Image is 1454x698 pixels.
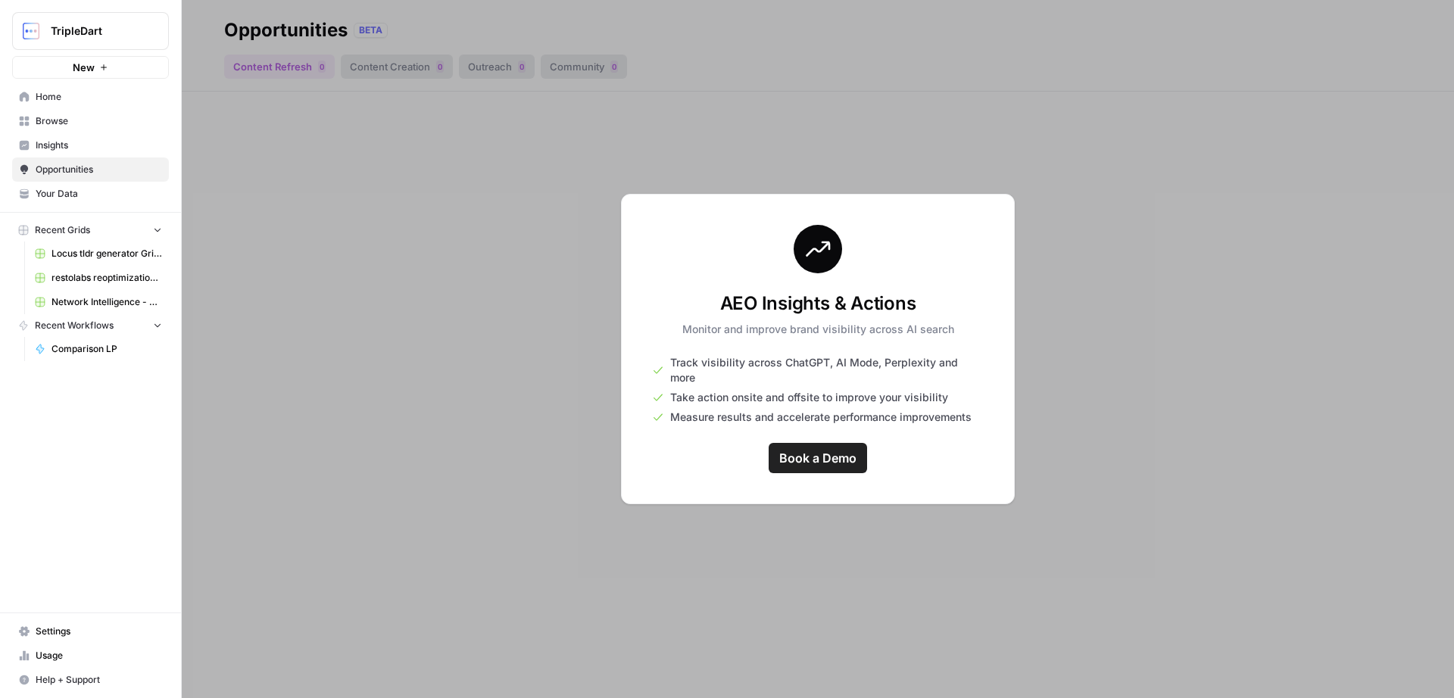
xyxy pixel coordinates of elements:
[12,56,169,79] button: New
[28,290,169,314] a: Network Intelligence - pseo- 1 Grid
[73,60,95,75] span: New
[35,223,90,237] span: Recent Grids
[36,90,162,104] span: Home
[12,157,169,182] a: Opportunities
[51,23,142,39] span: TripleDart
[670,390,948,405] span: Take action onsite and offsite to improve your visibility
[36,163,162,176] span: Opportunities
[682,322,954,337] p: Monitor and improve brand visibility across AI search
[682,291,954,316] h3: AEO Insights & Actions
[51,271,162,285] span: restolabs reoptimizations aug
[36,187,162,201] span: Your Data
[670,355,984,385] span: Track visibility across ChatGPT, AI Mode, Perplexity and more
[51,247,162,260] span: Locus tldr generator Grid (3)
[670,410,972,425] span: Measure results and accelerate performance improvements
[36,673,162,687] span: Help + Support
[12,133,169,157] a: Insights
[36,139,162,152] span: Insights
[12,219,169,241] button: Recent Grids
[36,625,162,638] span: Settings
[28,337,169,361] a: Comparison LP
[51,342,162,356] span: Comparison LP
[51,295,162,309] span: Network Intelligence - pseo- 1 Grid
[12,182,169,206] a: Your Data
[769,443,867,473] a: Book a Demo
[35,319,114,332] span: Recent Workflows
[12,619,169,643] a: Settings
[36,114,162,128] span: Browse
[36,649,162,662] span: Usage
[12,668,169,692] button: Help + Support
[779,449,856,467] span: Book a Demo
[12,12,169,50] button: Workspace: TripleDart
[28,266,169,290] a: restolabs reoptimizations aug
[12,109,169,133] a: Browse
[12,85,169,109] a: Home
[12,314,169,337] button: Recent Workflows
[17,17,45,45] img: TripleDart Logo
[12,643,169,668] a: Usage
[28,241,169,266] a: Locus tldr generator Grid (3)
